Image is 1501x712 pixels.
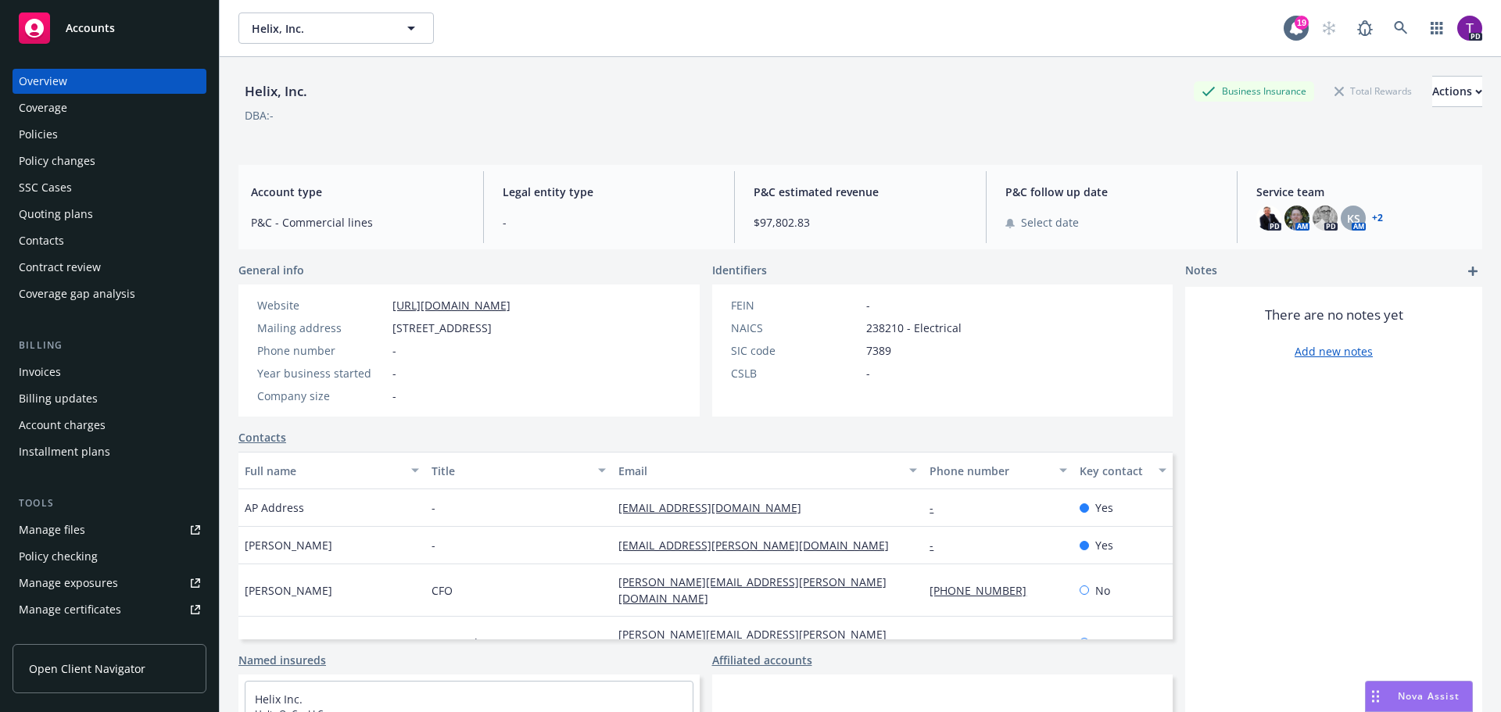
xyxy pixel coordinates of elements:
[13,202,206,227] a: Quoting plans
[1295,343,1373,360] a: Add new notes
[13,517,206,542] a: Manage files
[754,214,967,231] span: $97,802.83
[432,635,478,651] span: VP, Legal
[1349,13,1381,44] a: Report a Bug
[731,320,860,336] div: NAICS
[392,388,396,404] span: -
[1080,463,1149,479] div: Key contact
[238,262,304,278] span: General info
[1365,681,1473,712] button: Nova Assist
[731,342,860,359] div: SIC code
[13,360,206,385] a: Invoices
[712,262,767,278] span: Identifiers
[13,228,206,253] a: Contacts
[251,184,464,200] span: Account type
[503,214,716,231] span: -
[245,499,304,516] span: AP Address
[245,537,332,553] span: [PERSON_NAME]
[1095,537,1113,553] span: Yes
[866,320,962,336] span: 238210 - Electrical
[618,574,887,606] a: [PERSON_NAME][EMAIL_ADDRESS][PERSON_NAME][DOMAIN_NAME]
[13,386,206,411] a: Billing updates
[19,95,67,120] div: Coverage
[930,538,946,553] a: -
[1265,306,1403,324] span: There are no notes yet
[1194,81,1314,101] div: Business Insurance
[19,624,98,649] div: Manage claims
[19,544,98,569] div: Policy checking
[19,413,106,438] div: Account charges
[1313,13,1345,44] a: Start snowing
[13,281,206,306] a: Coverage gap analysis
[13,69,206,94] a: Overview
[13,496,206,511] div: Tools
[13,255,206,280] a: Contract review
[930,463,1049,479] div: Phone number
[866,365,870,381] span: -
[432,463,589,479] div: Title
[930,500,946,515] a: -
[19,571,118,596] div: Manage exposures
[392,320,492,336] span: [STREET_ADDRESS]
[1095,582,1110,599] span: No
[13,571,206,596] span: Manage exposures
[1385,13,1417,44] a: Search
[19,386,98,411] div: Billing updates
[1095,499,1113,516] span: Yes
[19,281,135,306] div: Coverage gap analysis
[1313,206,1338,231] img: photo
[618,627,887,658] a: [PERSON_NAME][EMAIL_ADDRESS][PERSON_NAME][DOMAIN_NAME]
[13,439,206,464] a: Installment plans
[245,463,402,479] div: Full name
[1005,184,1219,200] span: P&C follow up date
[392,365,396,381] span: -
[1095,635,1110,651] span: No
[13,122,206,147] a: Policies
[19,148,95,174] div: Policy changes
[245,635,332,651] span: [PERSON_NAME]
[432,537,435,553] span: -
[19,360,61,385] div: Invoices
[612,452,923,489] button: Email
[19,69,67,94] div: Overview
[754,184,967,200] span: P&C estimated revenue
[930,635,946,650] a: -
[255,692,303,707] a: Helix Inc.
[238,429,286,445] a: Contacts
[1457,16,1482,41] img: photo
[1366,682,1385,711] div: Drag to move
[618,500,814,515] a: [EMAIL_ADDRESS][DOMAIN_NAME]
[1021,214,1079,231] span: Select date
[930,583,1039,598] a: [PHONE_NUMBER]
[29,660,145,677] span: Open Client Navigator
[1432,77,1482,106] div: Actions
[19,597,121,622] div: Manage certificates
[731,365,860,381] div: CSLB
[432,582,453,599] span: CFO
[19,202,93,227] div: Quoting plans
[1295,16,1309,30] div: 19
[252,20,387,37] span: Helix, Inc.
[257,388,386,404] div: Company size
[238,81,313,102] div: Helix, Inc.
[13,148,206,174] a: Policy changes
[257,320,386,336] div: Mailing address
[425,452,612,489] button: Title
[1432,76,1482,107] button: Actions
[245,107,274,123] div: DBA: -
[13,597,206,622] a: Manage certificates
[19,517,85,542] div: Manage files
[923,452,1073,489] button: Phone number
[13,624,206,649] a: Manage claims
[13,413,206,438] a: Account charges
[19,439,110,464] div: Installment plans
[238,652,326,668] a: Named insureds
[238,13,434,44] button: Helix, Inc.
[731,297,860,313] div: FEIN
[503,184,716,200] span: Legal entity type
[1073,452,1173,489] button: Key contact
[257,365,386,381] div: Year business started
[1256,184,1470,200] span: Service team
[1347,210,1360,227] span: KS
[13,175,206,200] a: SSC Cases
